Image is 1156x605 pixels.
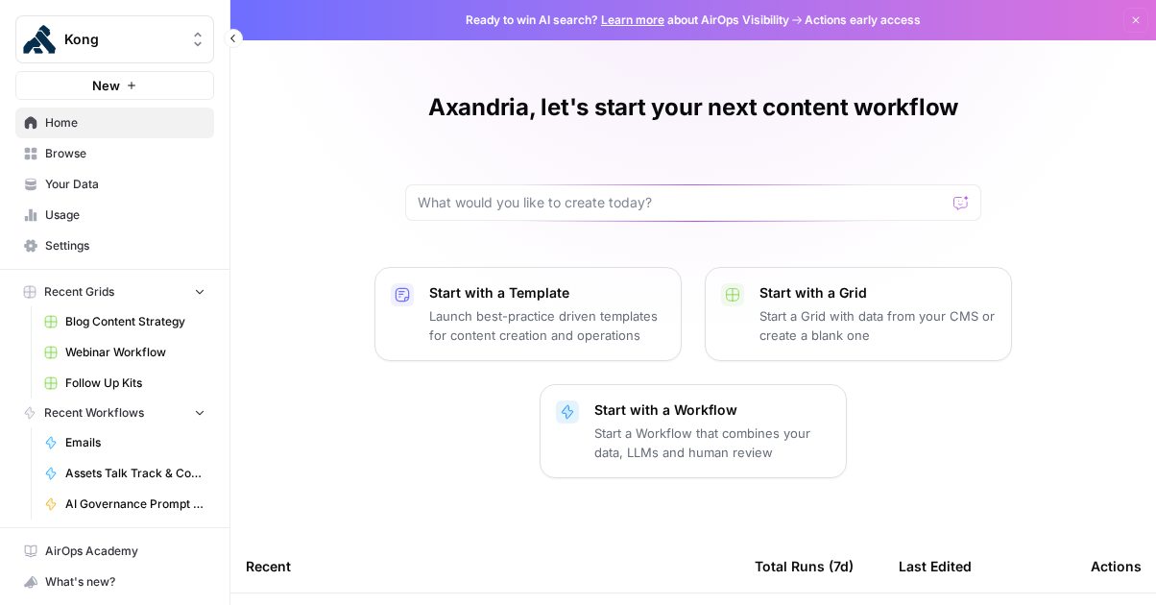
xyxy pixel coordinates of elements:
[418,193,946,212] input: What would you like to create today?
[429,283,665,302] p: Start with a Template
[65,313,205,330] span: Blog Content Strategy
[594,400,831,420] p: Start with a Workflow
[15,169,214,200] a: Your Data
[15,230,214,261] a: Settings
[44,404,144,422] span: Recent Workflows
[15,15,214,63] button: Workspace: Kong
[36,458,214,489] a: Assets Talk Track & Conversation Starters
[36,489,214,520] a: AI Governance Prompt LLM Visibility
[15,108,214,138] a: Home
[45,176,205,193] span: Your Data
[429,306,665,345] p: Launch best-practice driven templates for content creation and operations
[45,237,205,254] span: Settings
[899,540,972,593] div: Last Edited
[15,399,214,427] button: Recent Workflows
[374,267,682,361] button: Start with a TemplateLaunch best-practice driven templates for content creation and operations
[36,306,214,337] a: Blog Content Strategy
[246,540,724,593] div: Recent
[1091,540,1142,593] div: Actions
[15,536,214,567] a: AirOps Academy
[44,283,114,301] span: Recent Grids
[594,423,831,462] p: Start a Workflow that combines your data, LLMs and human review
[36,337,214,368] a: Webinar Workflow
[15,71,214,100] button: New
[45,145,205,162] span: Browse
[45,543,205,560] span: AirOps Academy
[65,496,205,513] span: AI Governance Prompt LLM Visibility
[15,567,214,597] button: What's new?
[92,76,120,95] span: New
[45,206,205,224] span: Usage
[36,368,214,399] a: Follow Up Kits
[22,22,57,57] img: Kong Logo
[428,92,958,123] h1: Axandria, let's start your next content workflow
[705,267,1012,361] button: Start with a GridStart a Grid with data from your CMS or create a blank one
[759,283,996,302] p: Start with a Grid
[466,12,789,29] span: Ready to win AI search? about AirOps Visibility
[36,427,214,458] a: Emails
[15,138,214,169] a: Browse
[65,344,205,361] span: Webinar Workflow
[759,306,996,345] p: Start a Grid with data from your CMS or create a blank one
[540,384,847,478] button: Start with a WorkflowStart a Workflow that combines your data, LLMs and human review
[16,568,213,596] div: What's new?
[65,465,205,482] span: Assets Talk Track & Conversation Starters
[15,278,214,306] button: Recent Grids
[755,540,854,593] div: Total Runs (7d)
[805,12,921,29] span: Actions early access
[65,375,205,392] span: Follow Up Kits
[65,434,205,451] span: Emails
[15,200,214,230] a: Usage
[64,30,181,49] span: Kong
[601,12,664,27] a: Learn more
[45,114,205,132] span: Home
